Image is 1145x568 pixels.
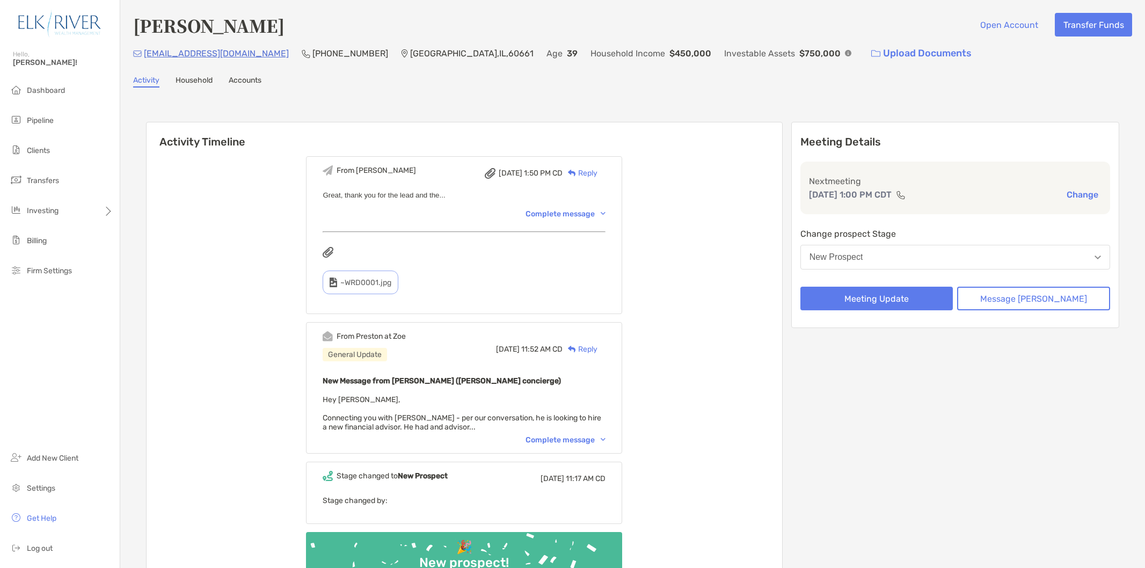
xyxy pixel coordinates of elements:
span: Firm Settings [27,266,72,275]
span: Settings [27,484,55,493]
p: Stage changed by: [323,494,606,507]
div: From [PERSON_NAME] [337,166,416,175]
span: ~WRD0001.jpg [340,278,391,287]
a: Upload Documents [864,42,979,65]
button: New Prospect [800,245,1110,270]
button: Open Account [972,13,1046,37]
div: New Prospect [809,252,863,262]
span: [PERSON_NAME]! [13,58,113,67]
img: Zoe Logo [13,4,107,43]
p: [GEOGRAPHIC_DATA] , IL , 60661 [410,47,534,60]
b: New Message from [PERSON_NAME] ([PERSON_NAME] concierge) [323,376,561,385]
img: Phone Icon [302,49,310,58]
p: Age [546,47,563,60]
span: Great, thank you for the lead and the... [323,191,445,199]
span: Add New Client [27,454,78,463]
img: transfers icon [10,173,23,186]
p: $450,000 [669,47,711,60]
img: get-help icon [10,511,23,524]
img: attachments [323,247,333,258]
img: Reply icon [568,170,576,177]
img: Event icon [323,471,333,481]
span: [DATE] [541,474,564,483]
img: Event icon [323,165,333,176]
p: 39 [567,47,578,60]
span: [DATE] [499,169,522,178]
img: type [330,278,337,287]
p: $750,000 [799,47,841,60]
p: Investable Assets [724,47,795,60]
p: Household Income [590,47,665,60]
button: Transfer Funds [1055,13,1132,37]
div: Complete message [526,435,606,445]
span: Transfers [27,176,59,185]
div: 🎉 [452,540,477,555]
img: Event icon [323,331,333,341]
img: communication type [896,191,906,199]
p: [DATE] 1:00 PM CDT [809,188,892,201]
span: Investing [27,206,59,215]
span: 11:52 AM CD [521,345,563,354]
span: Pipeline [27,116,54,125]
img: add_new_client icon [10,451,23,464]
div: Reply [563,168,597,179]
p: Change prospect Stage [800,227,1110,241]
button: Message [PERSON_NAME] [957,287,1110,310]
div: From Preston at Zoe [337,332,406,341]
span: Clients [27,146,50,155]
img: Location Icon [401,49,408,58]
img: button icon [871,50,880,57]
img: Info Icon [845,50,851,56]
img: pipeline icon [10,113,23,126]
div: Reply [563,344,597,355]
img: Email Icon [133,50,142,57]
span: Hey [PERSON_NAME], Connecting you with [PERSON_NAME] - per our conversation, he is looking to hir... [323,395,601,432]
h4: [PERSON_NAME] [133,13,285,38]
span: 11:17 AM CD [566,474,606,483]
button: Change [1063,189,1102,200]
a: Accounts [229,76,261,88]
img: billing icon [10,234,23,246]
img: dashboard icon [10,83,23,96]
span: 1:50 PM CD [524,169,563,178]
img: investing icon [10,203,23,216]
b: New Prospect [398,471,448,480]
div: Complete message [526,209,606,219]
span: Get Help [27,514,56,523]
img: logout icon [10,541,23,554]
img: Chevron icon [601,212,606,215]
div: General Update [323,348,387,361]
button: Meeting Update [800,287,953,310]
img: Open dropdown arrow [1095,256,1101,259]
img: Chevron icon [601,438,606,441]
span: Log out [27,544,53,553]
img: attachment [485,168,495,179]
p: [PHONE_NUMBER] [312,47,388,60]
p: Meeting Details [800,135,1110,149]
div: Stage changed to [337,471,448,480]
p: [EMAIL_ADDRESS][DOMAIN_NAME] [144,47,289,60]
span: [DATE] [496,345,520,354]
img: Reply icon [568,346,576,353]
a: Activity [133,76,159,88]
img: settings icon [10,481,23,494]
img: firm-settings icon [10,264,23,276]
h6: Activity Timeline [147,122,782,148]
a: Household [176,76,213,88]
p: Next meeting [809,174,1102,188]
span: Dashboard [27,86,65,95]
img: clients icon [10,143,23,156]
span: Billing [27,236,47,245]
